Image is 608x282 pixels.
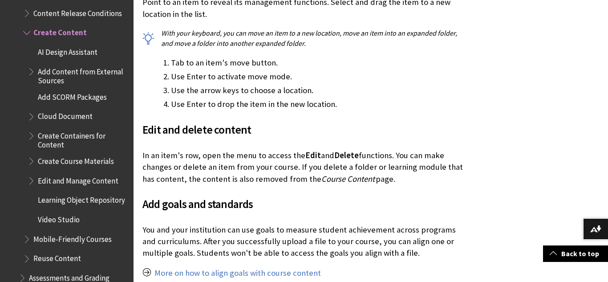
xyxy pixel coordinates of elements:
span: Content Release Conditions [33,6,122,18]
span: Add goals and standards [142,197,253,211]
span: Add SCORM Packages [38,90,107,102]
span: Learning Object Repository [38,193,125,205]
li: Use the arrow keys to choose a location. [171,84,467,97]
span: Course Content [321,174,375,184]
span: Delete [334,150,359,160]
a: Back to top [543,245,608,262]
a: More on how to align goals with course content [154,268,321,278]
li: Use Enter to drop the item in the new location. [171,98,467,110]
span: Create Course Materials [38,154,114,166]
span: Add Content from External Sources [38,64,127,85]
span: Video Studio [38,212,80,224]
li: Tab to an item's move button. [171,57,467,69]
span: Edit [305,150,321,160]
span: Create Content [33,25,87,37]
span: Edit and Manage Content [38,173,118,185]
span: Mobile-Friendly Courses [33,232,112,244]
p: In an item's row, open the menu to access the and functions. You can make changes or delete an it... [142,150,467,185]
li: Use Enter to activate move mode. [171,70,467,83]
span: Edit and delete content [142,123,251,137]
span: Cloud Document [38,109,93,121]
span: AI Design Assistant [38,45,97,57]
p: You and your institution can use goals to measure student achievement across programs and curricu... [142,224,467,259]
span: Reuse Content [33,251,81,263]
span: Create Containers for Content [38,128,127,149]
p: With your keyboard, you can move an item to a new location, move an item into an expanded folder,... [142,28,467,48]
